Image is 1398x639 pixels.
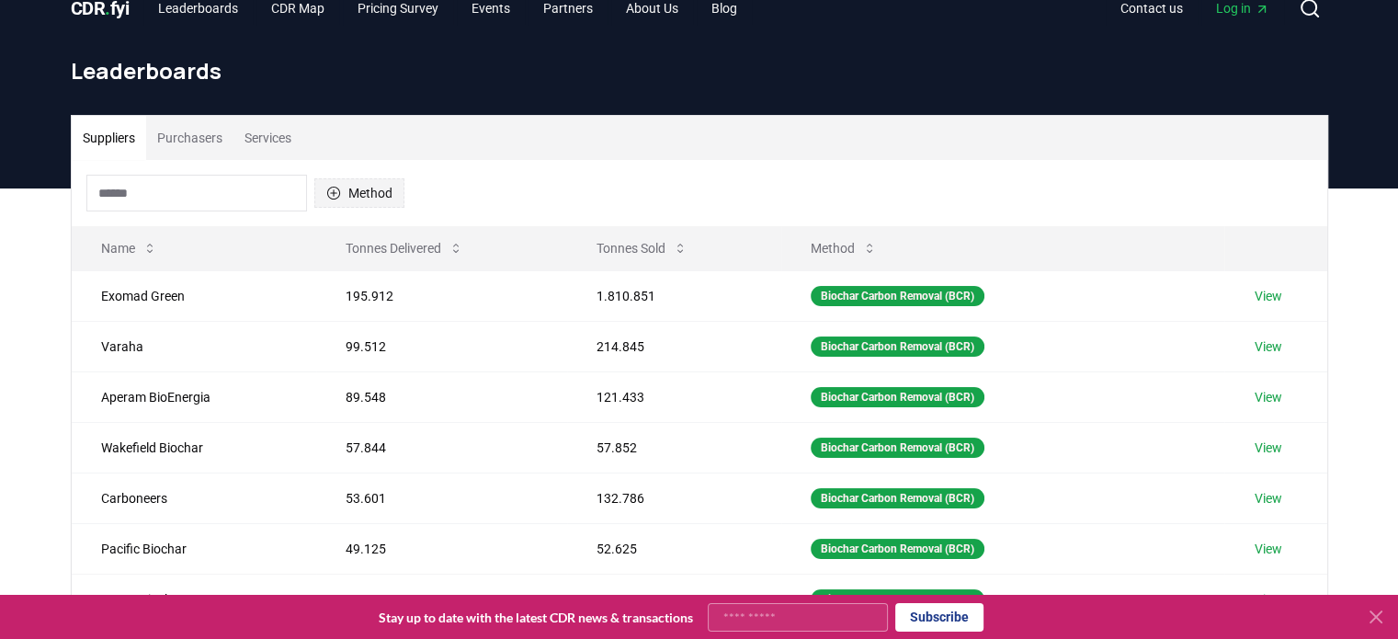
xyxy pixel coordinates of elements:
[567,371,780,422] td: 121.433
[1254,337,1281,356] a: View
[1254,540,1281,558] a: View
[811,337,984,357] div: Biochar Carbon Removal (BCR)
[316,523,567,574] td: 49.125
[567,422,780,473] td: 57.852
[582,230,702,267] button: Tonnes Sold
[316,371,567,422] td: 89.548
[1254,287,1281,305] a: View
[316,422,567,473] td: 57.844
[316,473,567,523] td: 53.601
[316,574,567,624] td: 25.985
[567,574,780,624] td: 25.985
[811,387,984,407] div: Biochar Carbon Removal (BCR)
[567,321,780,371] td: 214.845
[1254,439,1281,457] a: View
[811,539,984,559] div: Biochar Carbon Removal (BCR)
[811,488,984,508] div: Biochar Carbon Removal (BCR)
[72,473,316,523] td: Carboneers
[811,286,984,306] div: Biochar Carbon Removal (BCR)
[811,438,984,458] div: Biochar Carbon Removal (BCR)
[316,270,567,321] td: 195.912
[86,230,172,267] button: Name
[72,422,316,473] td: Wakefield Biochar
[233,116,302,160] button: Services
[72,321,316,371] td: Varaha
[567,270,780,321] td: 1.810.851
[72,116,146,160] button: Suppliers
[72,371,316,422] td: Aperam BioEnergia
[796,230,892,267] button: Method
[71,56,1328,86] h1: Leaderboards
[1254,590,1281,609] a: View
[331,230,478,267] button: Tonnes Delivered
[567,473,780,523] td: 132.786
[72,574,316,624] td: Freres Biochar
[567,523,780,574] td: 52.625
[72,523,316,574] td: Pacific Biochar
[316,321,567,371] td: 99.512
[1254,388,1281,406] a: View
[811,589,984,610] div: Biochar Carbon Removal (BCR)
[146,116,233,160] button: Purchasers
[1254,489,1281,508] a: View
[72,270,316,321] td: Exomad Green
[314,178,404,208] button: Method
